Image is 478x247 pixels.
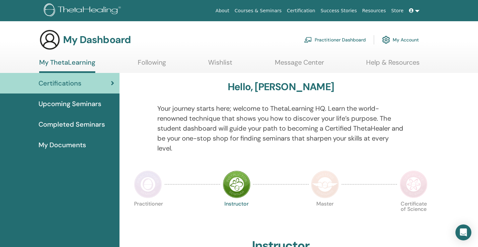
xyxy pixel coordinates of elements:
[311,201,339,229] p: Master
[304,37,312,43] img: chalkboard-teacher.svg
[284,5,318,17] a: Certification
[39,119,105,129] span: Completed Seminars
[134,201,162,229] p: Practitioner
[213,5,232,17] a: About
[304,32,366,47] a: Practitioner Dashboard
[318,5,359,17] a: Success Stories
[223,201,251,229] p: Instructor
[389,5,406,17] a: Store
[455,224,471,240] div: Open Intercom Messenger
[400,170,428,198] img: Certificate of Science
[39,99,101,109] span: Upcoming Seminars
[359,5,389,17] a: Resources
[44,3,123,18] img: logo.png
[39,140,86,150] span: My Documents
[228,81,334,93] h3: Hello, [PERSON_NAME]
[311,170,339,198] img: Master
[39,78,81,88] span: Certifications
[39,58,95,73] a: My ThetaLearning
[382,34,390,45] img: cog.svg
[63,34,131,46] h3: My Dashboard
[157,103,405,153] p: Your journey starts here; welcome to ThetaLearning HQ. Learn the world-renowned technique that sh...
[366,58,420,71] a: Help & Resources
[232,5,284,17] a: Courses & Seminars
[208,58,232,71] a: Wishlist
[39,29,60,50] img: generic-user-icon.jpg
[138,58,166,71] a: Following
[400,201,428,229] p: Certificate of Science
[382,32,419,47] a: My Account
[223,170,251,198] img: Instructor
[275,58,324,71] a: Message Center
[134,170,162,198] img: Practitioner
